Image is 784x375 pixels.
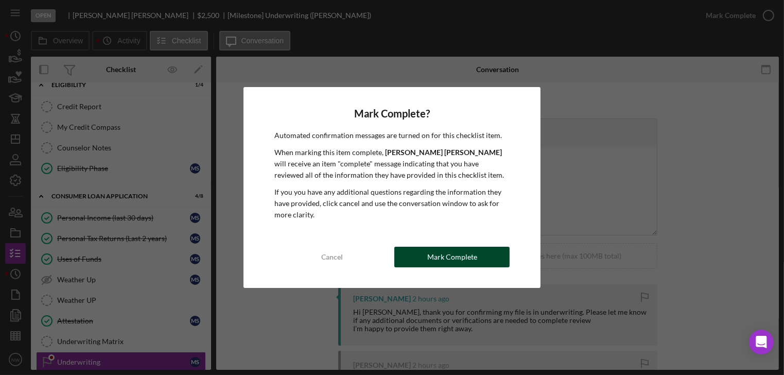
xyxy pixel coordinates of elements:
button: Mark Complete [394,247,509,267]
p: If you you have any additional questions regarding the information they have provided, click canc... [274,186,510,221]
div: Mark Complete [427,247,477,267]
p: Automated confirmation messages are turned on for this checklist item. [274,130,510,141]
b: [PERSON_NAME] [PERSON_NAME] [385,148,502,157]
button: Cancel [274,247,389,267]
div: Cancel [321,247,343,267]
div: Open Intercom Messenger [749,330,774,354]
h4: Mark Complete? [274,108,510,120]
p: When marking this item complete, will receive an item "complete" message indicating that you have... [274,147,510,181]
